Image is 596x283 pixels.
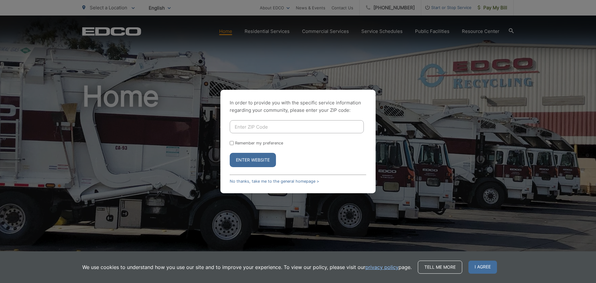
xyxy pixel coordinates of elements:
[230,99,366,114] p: In order to provide you with the specific service information regarding your community, please en...
[230,120,364,133] input: Enter ZIP Code
[230,153,276,167] button: Enter Website
[418,261,462,274] a: Tell me more
[230,179,319,184] a: No thanks, take me to the general homepage >
[235,141,283,145] label: Remember my preference
[468,261,497,274] span: I agree
[82,263,412,271] p: We use cookies to understand how you use our site and to improve your experience. To view our pol...
[365,263,399,271] a: privacy policy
